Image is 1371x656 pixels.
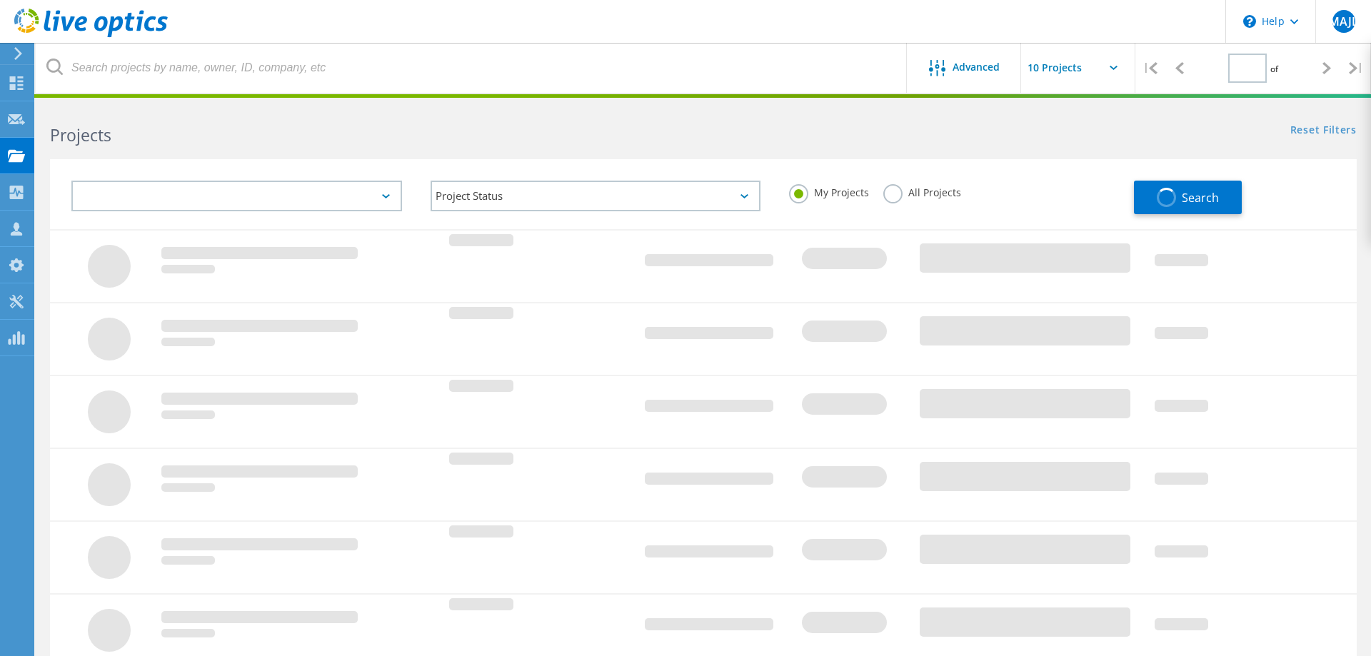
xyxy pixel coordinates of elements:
[1270,63,1278,75] span: of
[1243,15,1256,28] svg: \n
[789,184,869,198] label: My Projects
[1329,16,1358,27] span: MAJL
[1134,181,1242,214] button: Search
[50,123,111,146] b: Projects
[953,62,1000,72] span: Advanced
[1290,125,1357,137] a: Reset Filters
[431,181,761,211] div: Project Status
[36,43,908,93] input: Search projects by name, owner, ID, company, etc
[14,30,168,40] a: Live Optics Dashboard
[1182,190,1219,206] span: Search
[1135,43,1165,94] div: |
[1342,43,1371,94] div: |
[883,184,961,198] label: All Projects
